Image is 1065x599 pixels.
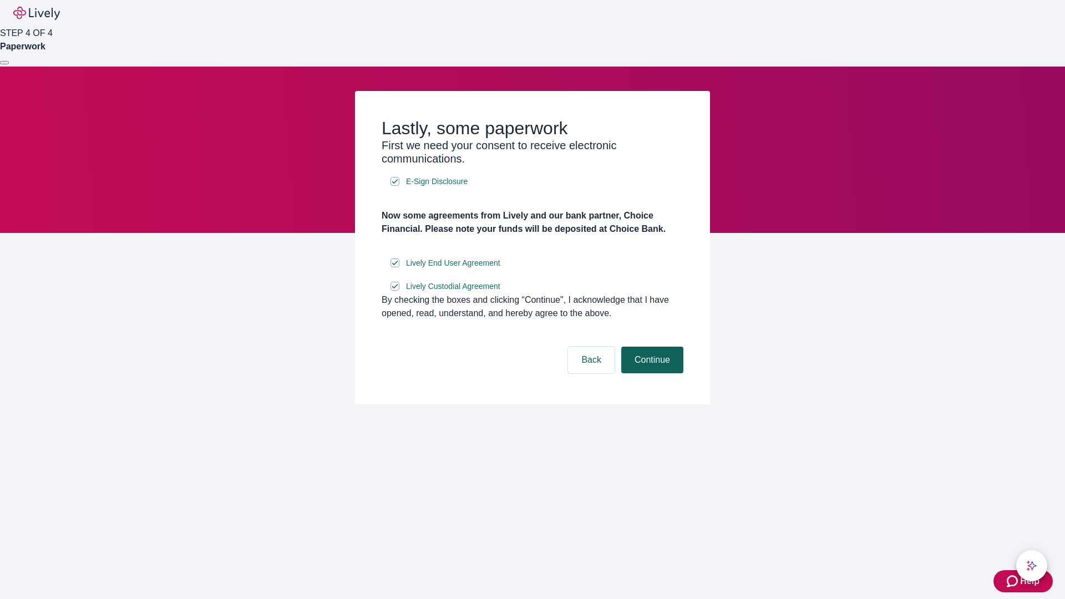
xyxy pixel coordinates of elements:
[404,256,503,270] a: e-sign disclosure document
[993,570,1053,592] button: Zendesk support iconHelp
[1007,575,1020,588] svg: Zendesk support icon
[382,118,683,139] h2: Lastly, some paperwork
[13,7,60,20] img: Lively
[621,347,683,373] button: Continue
[382,139,683,165] h3: First we need your consent to receive electronic communications.
[406,176,468,187] span: E-Sign Disclosure
[382,209,683,236] h4: Now some agreements from Lively and our bank partner, Choice Financial. Please note your funds wi...
[404,175,470,189] a: e-sign disclosure document
[1026,560,1037,571] svg: Lively AI Assistant
[406,257,500,269] span: Lively End User Agreement
[406,281,500,292] span: Lively Custodial Agreement
[382,293,683,320] div: By checking the boxes and clicking “Continue", I acknowledge that I have opened, read, understand...
[568,347,615,373] button: Back
[1020,575,1039,588] span: Help
[1016,550,1047,581] button: chat
[404,280,503,293] a: e-sign disclosure document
